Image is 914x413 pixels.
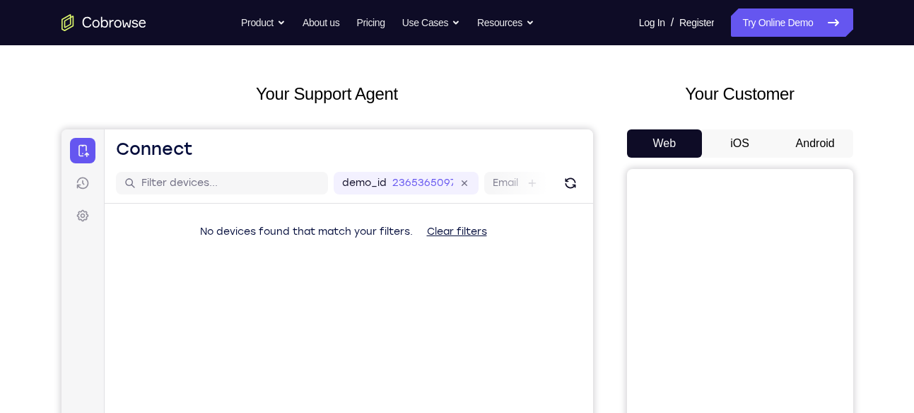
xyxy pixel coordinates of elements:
[627,129,703,158] button: Web
[61,14,146,31] a: Go to the home page
[303,8,339,37] a: About us
[639,8,665,37] a: Log In
[61,81,593,107] h2: Your Support Agent
[627,81,853,107] h2: Your Customer
[477,8,534,37] button: Resources
[778,129,853,158] button: Android
[671,14,674,31] span: /
[402,8,460,37] button: Use Cases
[241,8,286,37] button: Product
[702,129,778,158] button: iOS
[356,8,385,37] a: Pricing
[679,8,714,37] a: Register
[731,8,853,37] a: Try Online Demo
